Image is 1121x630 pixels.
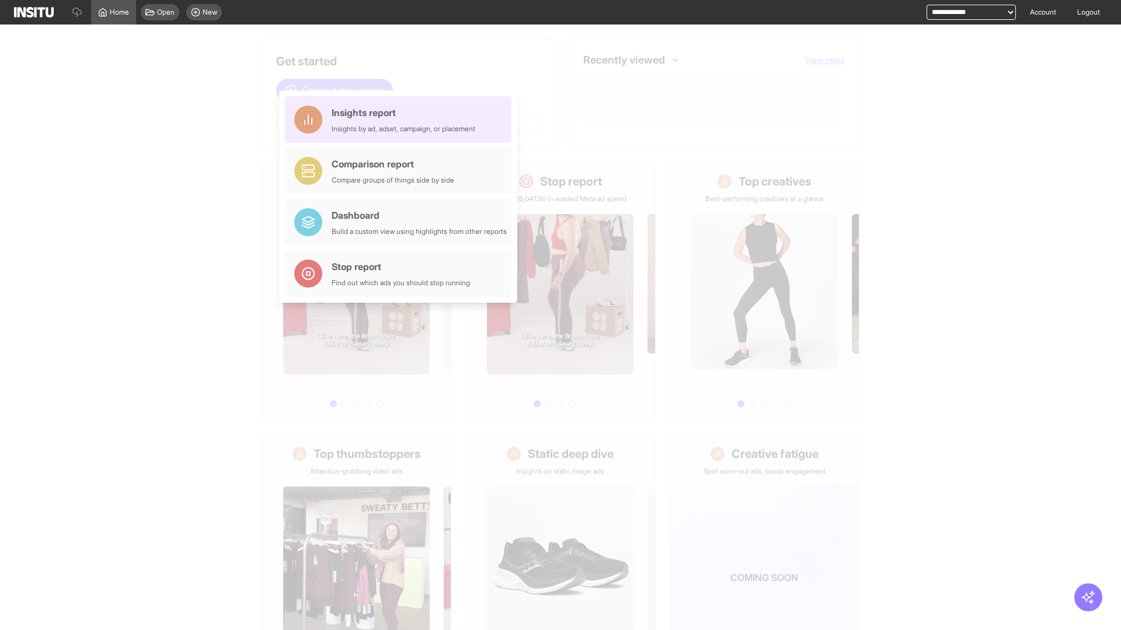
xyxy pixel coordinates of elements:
[332,176,454,185] div: Compare groups of things side by side
[332,278,470,288] div: Find out which ads you should stop running
[203,8,217,17] span: New
[110,8,129,17] span: Home
[157,8,175,17] span: Open
[14,7,54,17] img: Logo
[332,157,454,171] div: Comparison report
[332,106,475,120] div: Insights report
[332,227,507,236] div: Build a custom view using highlights from other reports
[332,260,470,274] div: Stop report
[332,208,507,222] div: Dashboard
[332,124,475,134] div: Insights by ad, adset, campaign, or placement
